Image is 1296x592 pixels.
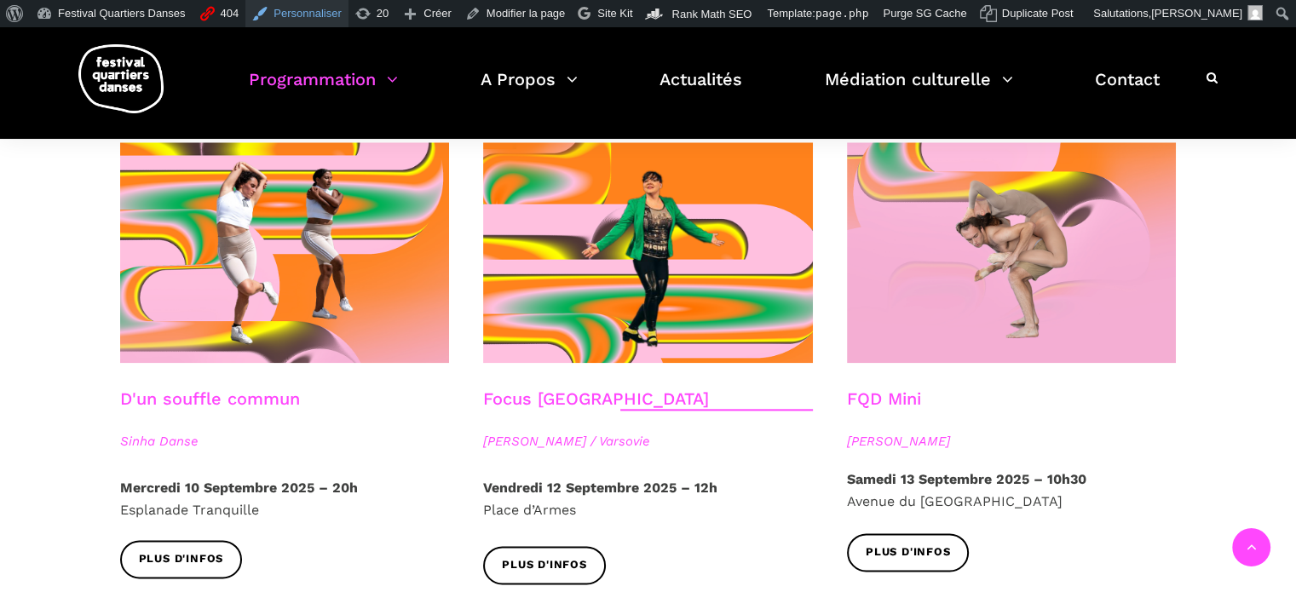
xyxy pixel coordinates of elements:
[597,7,632,20] span: Site Kit
[847,431,1177,451] span: [PERSON_NAME]
[847,533,970,572] a: Plus d'infos
[120,502,259,518] span: Esplanade Tranquille
[481,65,578,115] a: A Propos
[483,546,606,584] a: Plus d'infos
[815,7,869,20] span: page.php
[120,388,300,409] a: D'un souffle commun
[483,431,813,451] span: [PERSON_NAME] / Varsovie
[847,388,921,409] a: FQD Mini
[847,493,1063,509] span: Avenue du [GEOGRAPHIC_DATA]
[120,431,450,451] span: Sinha Danse
[483,388,709,409] a: Focus [GEOGRAPHIC_DATA]
[502,556,587,574] span: Plus d'infos
[483,480,717,496] strong: Vendredi 12 Septembre 2025 – 12h
[483,477,813,520] p: Place d’Armes
[847,471,1086,487] strong: Samedi 13 Septembre 2025 – 10h30
[1095,65,1160,115] a: Contact
[825,65,1013,115] a: Médiation culturelle
[866,543,951,561] span: Plus d'infos
[660,65,742,115] a: Actualités
[1151,7,1242,20] span: [PERSON_NAME]
[120,480,358,496] strong: Mercredi 10 Septembre 2025 – 20h
[249,65,398,115] a: Programmation
[139,550,224,568] span: Plus d'infos
[671,8,752,20] span: Rank Math SEO
[78,44,164,113] img: logo-fqd-med
[120,540,243,578] a: Plus d'infos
